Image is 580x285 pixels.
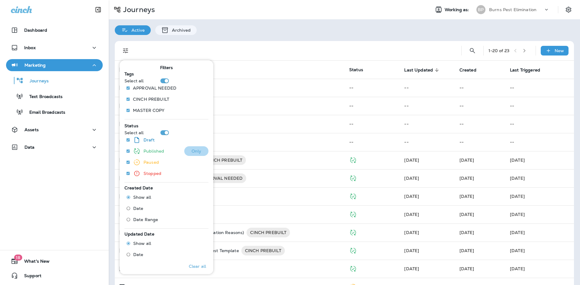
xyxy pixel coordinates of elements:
td: -- [455,79,505,97]
div: CINCH PREBUILT [246,228,290,237]
td: -- [505,133,574,151]
span: Jason Munk [459,194,474,199]
span: Frank Carreno [459,248,474,253]
span: Frank Carreno [404,266,419,271]
button: Settings [563,4,574,15]
p: APPROVAL NEEDED [133,86,176,90]
td: -- [344,133,399,151]
span: Created Date [124,185,153,191]
p: Inbox [24,45,36,50]
p: Archived [169,28,191,33]
span: CINCH PREBUILT [241,248,285,254]
td: -- [455,97,505,115]
span: Published [349,229,357,235]
td: -- [455,115,505,133]
span: Show all [133,241,151,246]
p: Select all [124,130,143,135]
span: Jason Munk [459,157,474,163]
p: Draft [143,138,155,142]
span: Anthony Olivias [404,212,419,217]
button: Text Broadcasts [6,90,103,103]
td: [DATE] [505,187,574,205]
span: What's New [18,259,50,266]
td: -- [399,97,454,115]
td: [DATE] [505,260,574,278]
p: Active [128,28,145,33]
span: Published [349,175,357,180]
span: Tags [124,71,134,77]
span: Last Updated [404,67,441,73]
td: -- [344,97,399,115]
td: -- [399,115,454,133]
p: Marketing [24,63,46,68]
p: Journeys [121,5,155,14]
span: APPROVAL NEEDED [195,175,246,181]
td: -- [399,79,454,97]
p: Assets [24,127,39,132]
td: -- [505,97,574,115]
p: Email Broadcasts [23,110,65,116]
td: [DATE] [505,223,574,242]
button: Only [184,146,208,156]
span: Created [459,68,476,73]
p: Journeys [24,78,49,84]
span: Date Range [133,217,158,222]
td: -- [344,79,399,97]
p: Burns Pest Elimination [489,7,536,12]
button: Marketing [6,59,103,71]
button: Dashboard [6,24,103,36]
span: Anthony Olivias [459,230,474,235]
td: [DATE] [505,151,574,169]
div: CINCH PREBUILT [241,246,285,255]
td: [DATE] [505,205,574,223]
span: Anthony Olivias [404,157,419,163]
span: CINCH PREBUILT [203,157,246,163]
span: Anthony Olivias [404,248,419,253]
span: Last Triggered [510,67,548,73]
span: Published [349,157,357,162]
button: Data [6,141,103,153]
td: -- [505,115,574,133]
p: CINCH PREBUILT [133,97,169,102]
div: CINCH PREBUILT [203,155,246,165]
span: Anthony Olivias [459,212,474,217]
span: Updated Date [124,231,154,237]
span: Published [349,247,357,253]
td: -- [399,133,454,151]
button: Assets [6,124,103,136]
span: Status [124,123,138,128]
button: Collapse Sidebar [90,4,107,16]
span: Published [349,265,357,271]
td: -- [505,79,574,97]
span: CINCH PREBUILT [246,230,290,236]
span: Date [133,206,143,211]
span: Last Triggered [510,68,540,73]
p: Select all [124,78,143,83]
span: Published [349,193,357,198]
p: New [555,48,564,53]
div: 1 - 20 of 23 [488,48,509,53]
p: Text Broadcasts [23,94,63,100]
button: Filters [120,45,132,57]
p: Stopped [143,171,161,176]
button: Journeys [6,74,103,87]
span: Status [349,67,363,72]
div: Filters [120,57,213,274]
span: Created [459,67,484,73]
span: Jason Munk [459,176,474,181]
p: Only [192,149,201,154]
div: APPROVAL NEEDED [195,173,246,183]
span: Working as: [445,7,470,12]
td: [DATE] [505,242,574,260]
span: Jason Munk [404,194,419,199]
div: BP [476,5,485,14]
p: MASTER COPY [133,108,165,113]
td: -- [344,115,399,133]
button: Email Broadcasts [6,106,103,118]
span: Frank Carreno [459,266,474,271]
span: Filters [160,65,173,70]
td: -- [455,133,505,151]
span: Anthony Olivias [404,176,419,181]
span: Published [349,211,357,217]
button: Support [6,270,103,282]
